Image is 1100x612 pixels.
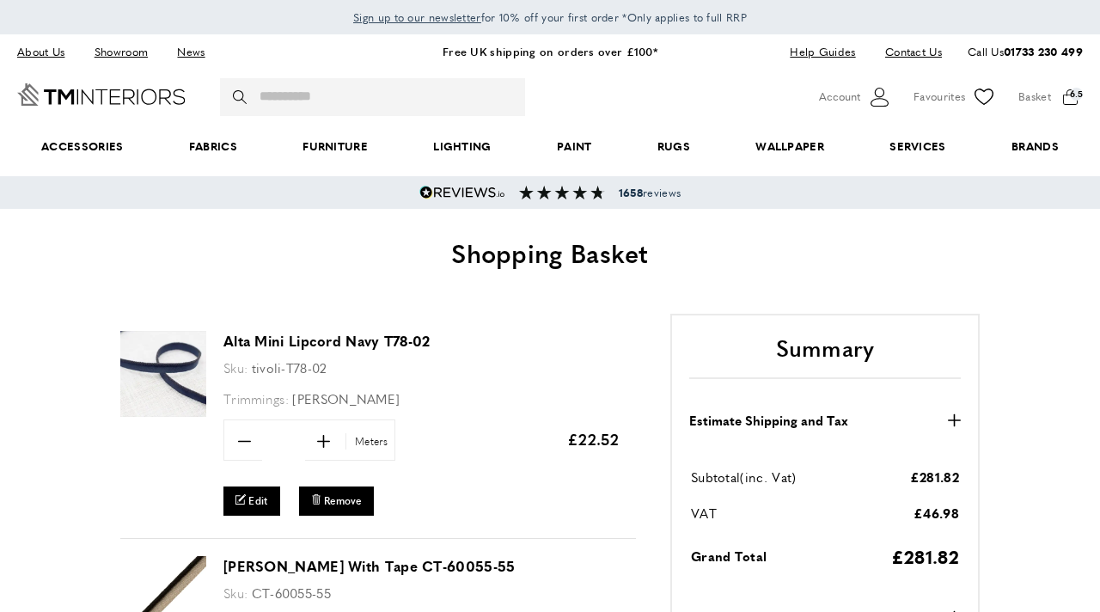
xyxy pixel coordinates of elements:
[819,88,860,106] span: Account
[82,40,161,64] a: Showroom
[625,120,724,173] a: Rugs
[299,487,374,515] button: Remove Alta Mini Lipcord Navy T78-02
[819,84,892,110] button: Customer Account
[519,186,605,199] img: Reviews section
[223,389,289,407] span: Trimmings:
[233,78,250,116] button: Search
[691,468,740,486] span: Subtotal
[1004,43,1083,59] a: 01733 230 499
[914,84,997,110] a: Favourites
[270,120,400,173] a: Furniture
[120,331,206,417] img: Alta Mini Lipcord Navy T78-02
[914,88,965,106] span: Favourites
[223,556,516,576] a: [PERSON_NAME] With Tape CT-60055-55
[9,120,156,173] span: Accessories
[872,40,942,64] a: Contact Us
[17,83,186,106] a: Go to Home page
[689,333,961,379] h2: Summary
[619,186,681,199] span: reviews
[524,120,625,173] a: Paint
[419,186,505,199] img: Reviews.io 5 stars
[292,389,400,407] span: [PERSON_NAME]
[723,120,857,173] a: Wallpaper
[691,547,767,565] span: Grand Total
[451,234,649,271] span: Shopping Basket
[223,358,247,376] span: Sku:
[223,487,280,515] a: Edit Alta Mini Lipcord Navy T78-02
[353,9,747,25] span: for 10% off your first order *Only applies to full RRP
[689,410,848,431] strong: Estimate Shipping and Tax
[740,468,796,486] span: (inc. Vat)
[979,120,1091,173] a: Brands
[156,120,270,173] a: Fabrics
[324,493,362,508] span: Remove
[353,9,481,25] span: Sign up to our newsletter
[400,120,524,173] a: Lighting
[223,584,247,602] span: Sku:
[345,433,393,450] span: Meters
[252,358,327,376] span: tivoli-T78-02
[777,40,868,64] a: Help Guides
[17,40,77,64] a: About Us
[619,185,643,200] strong: 1658
[891,543,959,569] span: £281.82
[120,405,206,419] a: Alta Mini Lipcord Navy T78-02
[857,120,979,173] a: Services
[910,468,959,486] span: £281.82
[567,428,619,450] span: £22.52
[689,410,961,431] button: Estimate Shipping and Tax
[248,493,267,508] span: Edit
[443,43,657,59] a: Free UK shipping on orders over £100*
[968,43,1083,61] p: Call Us
[914,504,959,522] span: £46.98
[164,40,217,64] a: News
[353,9,481,26] a: Sign up to our newsletter
[252,584,331,602] span: CT-60055-55
[691,504,717,522] span: VAT
[223,331,431,351] a: Alta Mini Lipcord Navy T78-02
